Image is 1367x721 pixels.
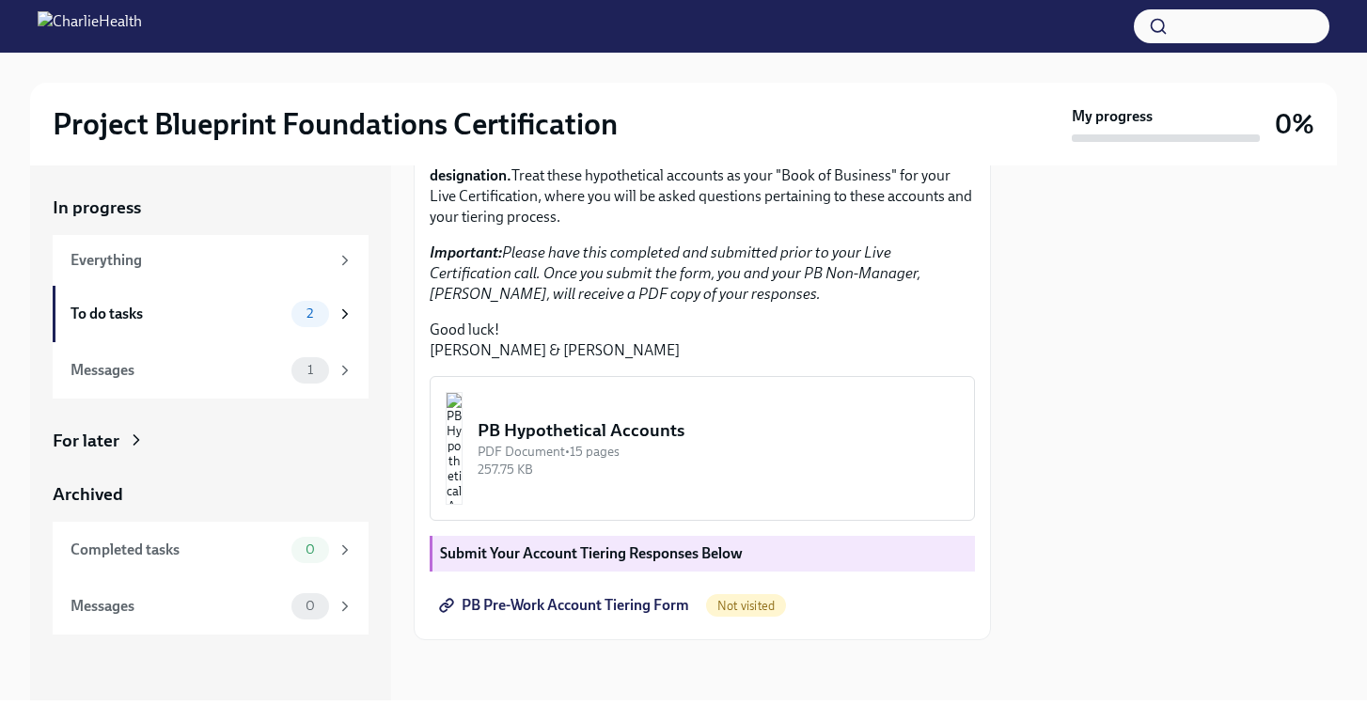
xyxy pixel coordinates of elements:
[294,599,326,613] span: 0
[53,482,369,507] a: Archived
[71,360,284,381] div: Messages
[53,429,119,453] div: For later
[294,542,326,556] span: 0
[1072,106,1153,127] strong: My progress
[478,461,959,478] div: 257.75 KB
[53,286,369,342] a: To do tasks2
[430,243,920,303] em: Please have this completed and submitted prior to your Live Certification call. Once you submit t...
[53,429,369,453] a: For later
[440,544,743,562] strong: Submit Your Account Tiering Responses Below
[478,418,959,443] div: PB Hypothetical Accounts
[53,522,369,578] a: Completed tasks0
[71,304,284,324] div: To do tasks
[430,320,975,361] p: Good luck! [PERSON_NAME] & [PERSON_NAME]
[1275,107,1314,141] h3: 0%
[430,243,502,261] strong: Important:
[71,250,329,271] div: Everything
[706,599,786,613] span: Not visited
[295,306,324,321] span: 2
[296,363,324,377] span: 1
[53,196,369,220] a: In progress
[53,342,369,399] a: Messages1
[53,105,618,143] h2: Project Blueprint Foundations Certification
[38,11,142,41] img: CharlieHealth
[443,596,689,615] span: PB Pre-Work Account Tiering Form
[430,376,975,521] button: PB Hypothetical AccountsPDF Document•15 pages257.75 KB
[71,596,284,617] div: Messages
[53,578,369,635] a: Messages0
[430,587,702,624] a: PB Pre-Work Account Tiering Form
[446,392,463,505] img: PB Hypothetical Accounts
[71,540,284,560] div: Completed tasks
[53,235,369,286] a: Everything
[430,124,975,227] p: In preparation for your Project Blueprint Live Certification, please take the time to Treat these...
[478,443,959,461] div: PDF Document • 15 pages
